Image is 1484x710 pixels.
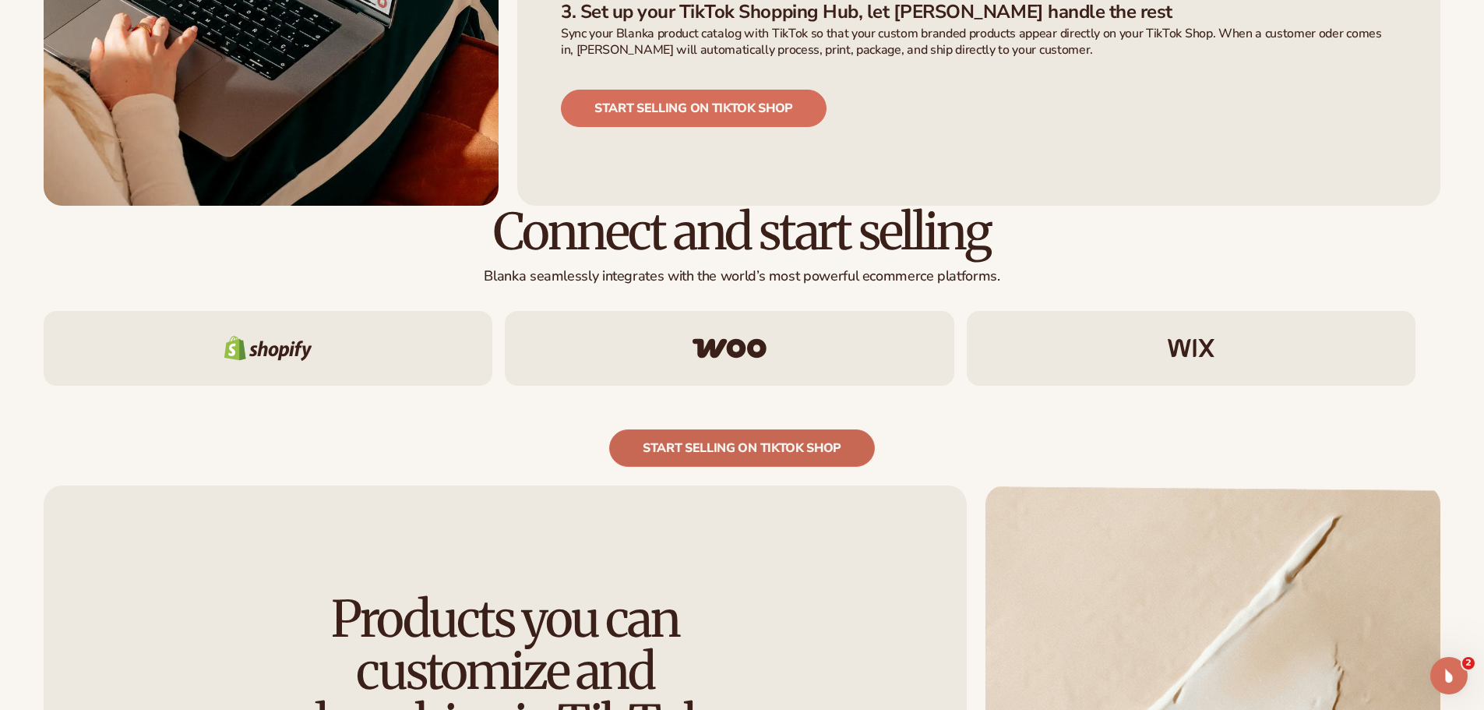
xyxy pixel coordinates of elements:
img: Wix logo. [1168,339,1214,358]
iframe: Intercom live chat [1430,657,1468,694]
a: Start selling on tiktok shop [561,90,827,127]
img: Woo commerce logo. [693,338,767,359]
p: Sync your Blanka product catalog with TikTok so that your custom branded products appear directly... [561,26,1397,58]
span: 2 [1462,657,1475,669]
h2: Connect and start selling [44,206,1440,258]
a: start selling on tiktok shop [609,429,875,467]
img: Shopify logo. [224,336,312,361]
p: Blanka seamlessly integrates with the world’s most powerful ecommerce platforms. [44,267,1440,285]
h3: 3. Set up your TikTok Shopping Hub, let [PERSON_NAME] handle the rest [561,1,1397,23]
